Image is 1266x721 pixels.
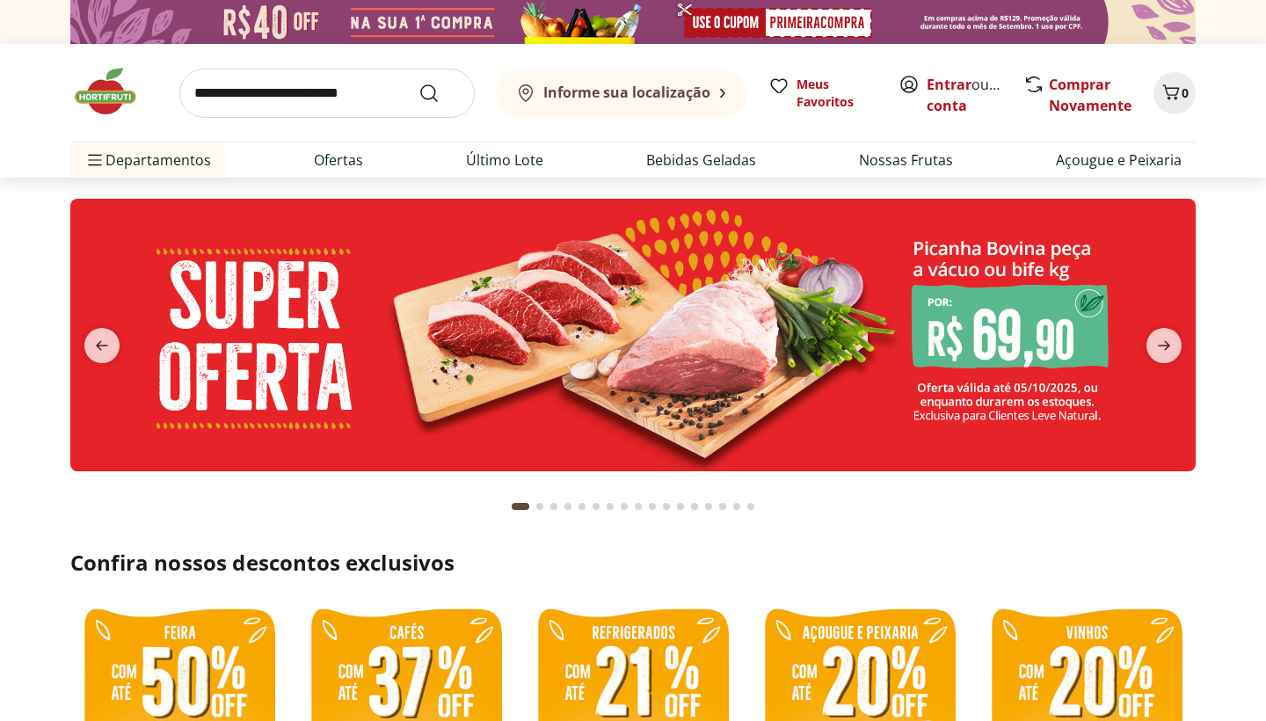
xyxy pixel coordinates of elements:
a: Último Lote [466,149,543,171]
button: Go to page 7 from fs-carousel [603,485,617,528]
button: Submit Search [418,83,461,104]
button: Go to page 5 from fs-carousel [575,485,589,528]
button: Go to page 10 from fs-carousel [645,485,659,528]
button: Go to page 4 from fs-carousel [561,485,575,528]
span: Departamentos [84,139,211,181]
a: Entrar [927,75,971,94]
button: Carrinho [1153,72,1196,114]
button: Go to page 2 from fs-carousel [533,485,547,528]
h2: Confira nossos descontos exclusivos [70,549,1196,577]
img: super oferta [70,199,1196,471]
a: Ofertas [314,149,363,171]
button: Go to page 8 from fs-carousel [617,485,631,528]
a: Meus Favoritos [768,76,877,111]
button: Go to page 15 from fs-carousel [716,485,730,528]
button: Go to page 13 from fs-carousel [688,485,702,528]
a: Nossas Frutas [859,149,953,171]
b: Informe sua localização [543,83,710,102]
button: Go to page 3 from fs-carousel [547,485,561,528]
button: Go to page 6 from fs-carousel [589,485,603,528]
span: ou [927,74,1005,116]
button: Informe sua localização [496,69,747,118]
a: Açougue e Peixaria [1056,149,1182,171]
a: Criar conta [927,75,1023,115]
button: previous [70,328,134,363]
input: search [179,69,475,118]
img: Hortifruti [70,65,158,118]
span: Meus Favoritos [797,76,877,111]
a: Comprar Novamente [1049,75,1131,115]
button: Go to page 17 from fs-carousel [744,485,758,528]
button: Current page from fs-carousel [508,485,533,528]
button: next [1132,328,1196,363]
a: Bebidas Geladas [646,149,756,171]
button: Go to page 12 from fs-carousel [673,485,688,528]
button: Menu [84,139,105,181]
button: Go to page 16 from fs-carousel [730,485,744,528]
span: 0 [1182,84,1189,101]
button: Go to page 11 from fs-carousel [659,485,673,528]
button: Go to page 14 from fs-carousel [702,485,716,528]
button: Go to page 9 from fs-carousel [631,485,645,528]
